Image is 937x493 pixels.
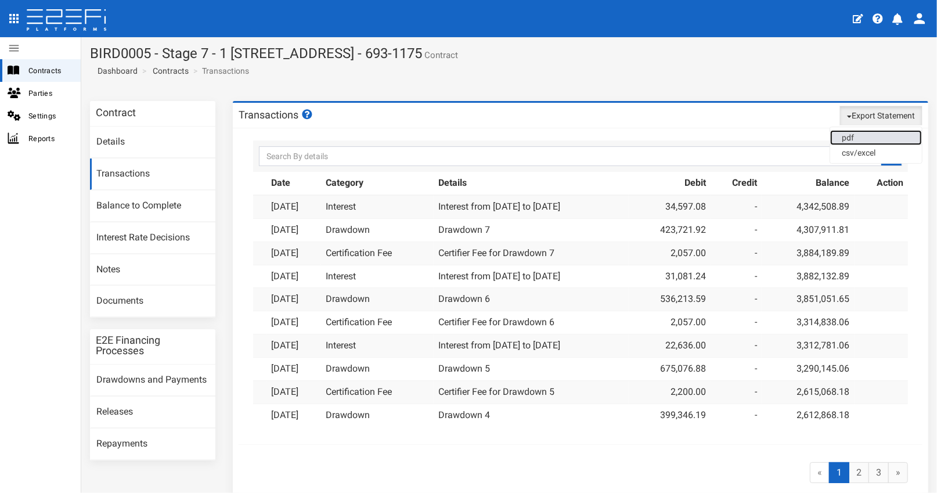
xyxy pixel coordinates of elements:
span: Parties [28,87,71,100]
td: 2,057.00 [629,311,711,334]
a: Interest Rate Decisions [90,222,215,254]
td: Interest [321,334,434,358]
td: 536,213.59 [629,288,711,311]
td: 34,597.08 [629,195,711,218]
td: - [711,380,762,404]
td: - [711,195,762,218]
td: Drawdown [321,404,434,426]
a: Balance to Complete [90,190,215,222]
span: Dashboard [93,66,138,75]
td: 3,290,145.06 [762,357,854,380]
a: Details [90,127,215,158]
td: 2,057.00 [629,242,711,265]
a: Dashboard [93,65,138,77]
td: Drawdown [321,218,434,242]
a: Repayments [90,429,215,460]
td: - [711,288,762,311]
a: [DATE] [271,271,298,282]
a: Drawdown 5 [438,363,490,374]
td: 675,076.88 [629,357,711,380]
td: 3,882,132.89 [762,265,854,288]
h1: BIRD0005 - Stage 7 - 1 [STREET_ADDRESS] - 693-1175 [90,46,928,61]
td: 2,612,868.18 [762,404,854,426]
a: Certifier Fee for Drawdown 5 [438,386,554,397]
h3: Contract [96,107,136,118]
td: 3,851,051.65 [762,288,854,311]
a: 3 [868,462,889,484]
a: [DATE] [271,409,298,420]
a: Drawdown 4 [438,409,490,420]
span: 1 [829,462,849,484]
a: Certifier Fee for Drawdown 6 [438,316,554,328]
td: - [711,218,762,242]
td: 3,314,838.06 [762,311,854,334]
a: [DATE] [271,247,298,258]
a: [DATE] [271,201,298,212]
td: 3,312,781.06 [762,334,854,358]
td: - [711,334,762,358]
a: Transactions [90,159,215,190]
a: Drawdowns and Payments [90,365,215,396]
a: Drawdown 6 [438,293,490,304]
h3: Transactions [239,109,314,120]
td: Certification Fee [321,242,434,265]
a: Interest from [DATE] to [DATE] [438,271,560,282]
a: [DATE] [271,363,298,374]
a: Certifier Fee for Drawdown 7 [438,247,554,258]
li: Transactions [190,65,249,77]
span: Reports [28,132,71,145]
th: Credit [711,172,762,195]
span: Settings [28,109,71,123]
th: Date [266,172,321,195]
td: Interest [321,265,434,288]
td: 22,636.00 [629,334,711,358]
a: 2 [849,462,869,484]
a: [DATE] [271,224,298,235]
td: - [711,242,762,265]
th: Balance [762,172,854,195]
button: Export Statement [839,106,922,125]
a: [DATE] [271,340,298,351]
th: Debit [629,172,711,195]
a: Documents [90,286,215,317]
a: [DATE] [271,316,298,328]
td: Certification Fee [321,311,434,334]
td: 399,346.19 [629,404,711,426]
td: 423,721.92 [629,218,711,242]
a: Notes [90,254,215,286]
th: Category [321,172,434,195]
td: - [711,404,762,426]
td: Drawdown [321,357,434,380]
a: [DATE] [271,293,298,304]
td: - [711,311,762,334]
span: Contracts [28,64,71,77]
span: « [810,462,830,484]
a: Interest from [DATE] to [DATE] [438,340,560,351]
a: pdf [830,130,922,145]
a: csv/excel [830,145,922,160]
td: 31,081.24 [629,265,711,288]
a: [DATE] [271,386,298,397]
td: 4,307,911.81 [762,218,854,242]
a: Drawdown 7 [438,224,490,235]
td: Drawdown [321,288,434,311]
td: - [711,357,762,380]
td: - [711,265,762,288]
th: Details [434,172,629,195]
a: Contracts [153,65,189,77]
h3: E2E Financing Processes [96,335,210,356]
td: Interest [321,195,434,218]
th: Action [855,172,908,195]
td: 2,615,068.18 [762,380,854,404]
td: Certification Fee [321,380,434,404]
a: Releases [90,397,215,428]
a: Interest from [DATE] to [DATE] [438,201,560,212]
td: 2,200.00 [629,380,711,404]
small: Contract [422,51,458,60]
a: » [888,462,908,484]
td: 3,884,189.89 [762,242,854,265]
td: 4,342,508.89 [762,195,854,218]
input: Search By details [259,146,902,166]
